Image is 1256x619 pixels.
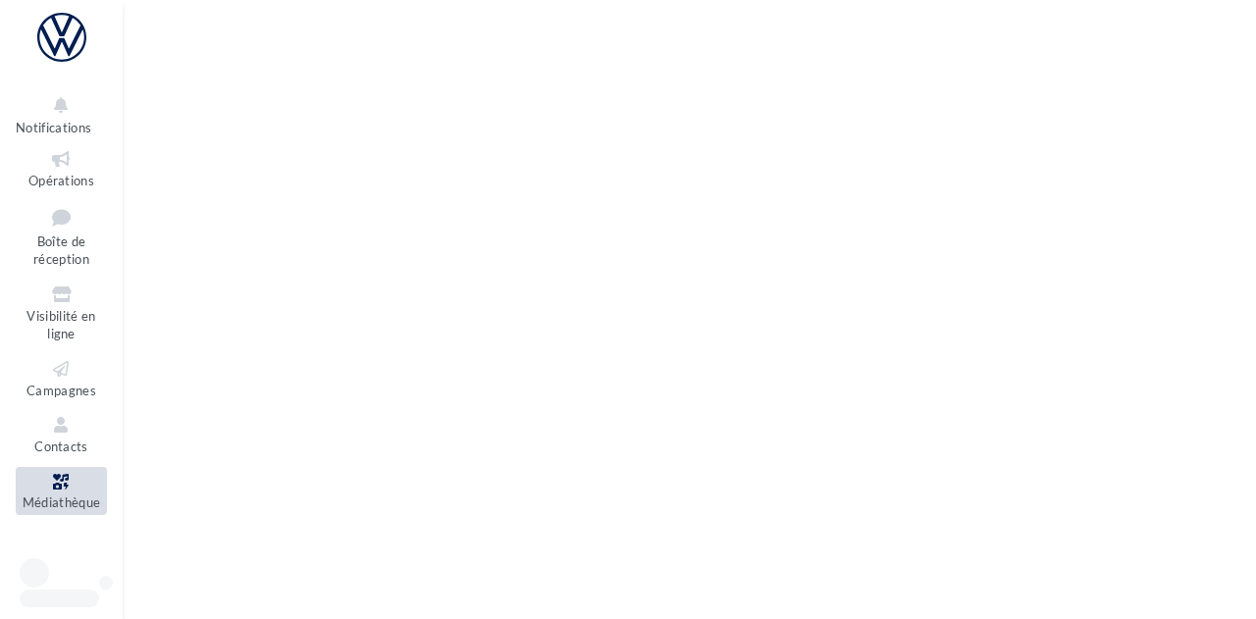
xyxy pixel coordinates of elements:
[16,120,91,135] span: Notifications
[28,173,94,188] span: Opérations
[16,280,107,346] a: Visibilité en ligne
[23,495,101,511] span: Médiathèque
[33,233,89,268] span: Boîte de réception
[34,438,88,454] span: Contacts
[16,200,107,272] a: Boîte de réception
[16,354,107,402] a: Campagnes
[26,383,96,398] span: Campagnes
[26,308,95,342] span: Visibilité en ligne
[16,144,107,192] a: Opérations
[16,467,107,515] a: Médiathèque
[16,410,107,458] a: Contacts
